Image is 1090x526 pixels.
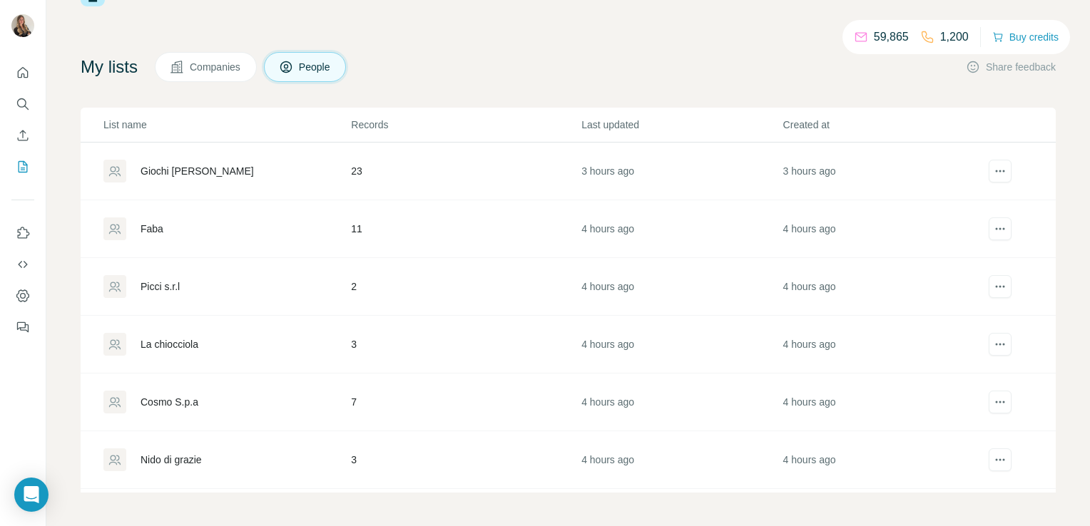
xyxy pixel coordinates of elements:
[141,337,198,351] div: La chiocciola
[351,118,580,132] p: Records
[989,160,1012,182] button: actions
[11,154,34,180] button: My lists
[966,60,1056,74] button: Share feedback
[14,478,49,512] div: Open Intercom Messenger
[581,200,782,258] td: 4 hours ago
[783,200,984,258] td: 4 hours ago
[581,118,781,132] p: Last updated
[989,217,1012,240] button: actions
[11,91,34,117] button: Search
[989,275,1012,298] button: actions
[11,314,34,340] button: Feedback
[783,316,984,373] td: 4 hours ago
[783,258,984,316] td: 4 hours ago
[81,56,138,78] h4: My lists
[141,279,180,294] div: Picci s.r.l
[190,60,242,74] span: Companies
[581,143,782,200] td: 3 hours ago
[103,118,350,132] p: List name
[141,453,202,467] div: Nido di grazie
[581,316,782,373] td: 4 hours ago
[11,14,34,37] img: Avatar
[350,316,581,373] td: 3
[350,258,581,316] td: 2
[11,220,34,246] button: Use Surfe on LinkedIn
[299,60,332,74] span: People
[783,118,983,132] p: Created at
[581,431,782,489] td: 4 hours ago
[11,252,34,277] button: Use Surfe API
[783,431,984,489] td: 4 hours ago
[350,431,581,489] td: 3
[350,200,581,258] td: 11
[989,391,1012,413] button: actions
[989,448,1012,471] button: actions
[992,27,1059,47] button: Buy credits
[581,258,782,316] td: 4 hours ago
[141,395,198,409] div: Cosmo S.p.a
[989,333,1012,356] button: actions
[11,283,34,309] button: Dashboard
[350,373,581,431] td: 7
[783,143,984,200] td: 3 hours ago
[11,60,34,86] button: Quick start
[783,373,984,431] td: 4 hours ago
[350,143,581,200] td: 23
[141,164,254,178] div: Giochi [PERSON_NAME]
[141,222,163,236] div: Faba
[940,29,969,46] p: 1,200
[874,29,909,46] p: 59,865
[11,123,34,148] button: Enrich CSV
[581,373,782,431] td: 4 hours ago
